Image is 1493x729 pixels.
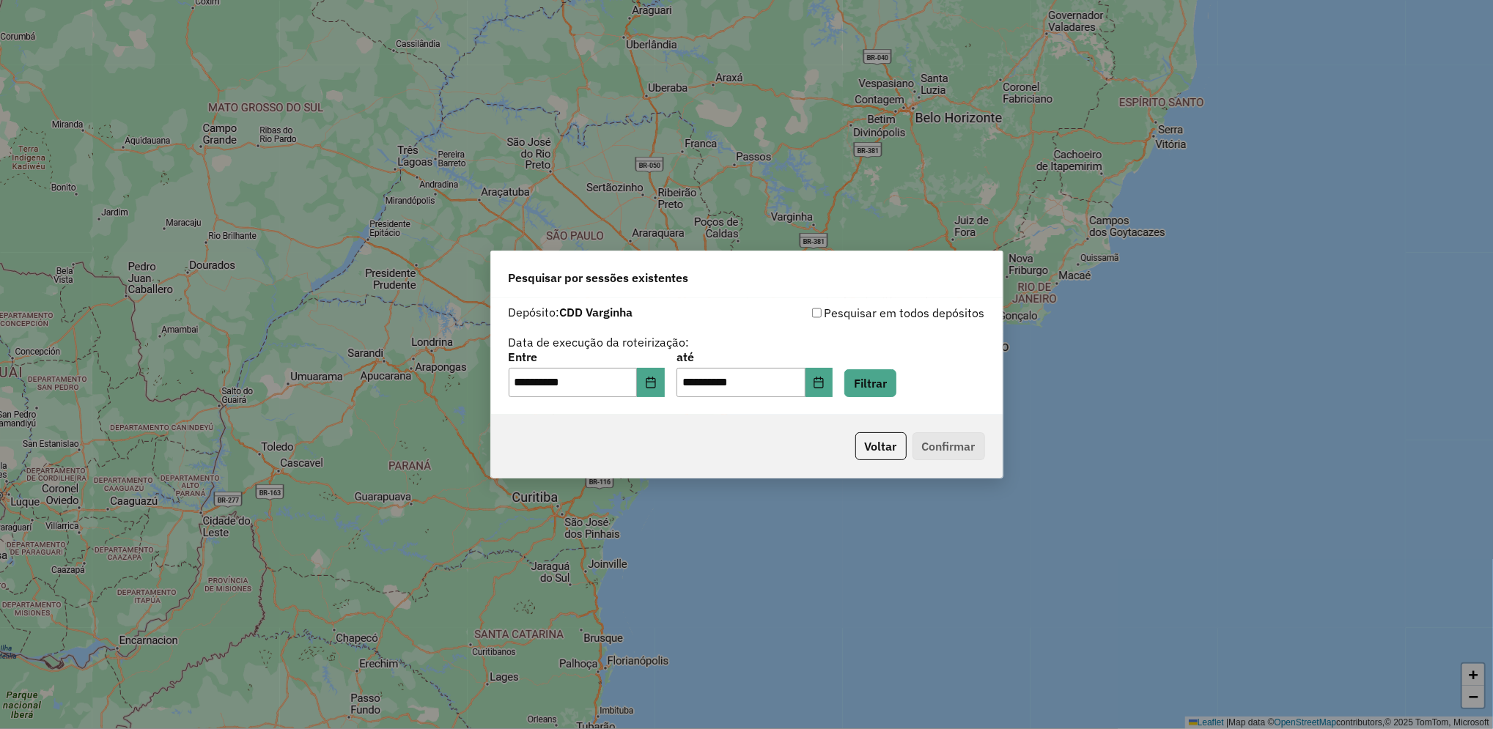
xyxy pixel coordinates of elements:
label: até [677,348,833,366]
label: Entre [509,348,665,366]
button: Choose Date [637,368,665,397]
label: Depósito: [509,303,633,321]
div: Pesquisar em todos depósitos [747,304,985,322]
span: Pesquisar por sessões existentes [509,269,689,286]
label: Data de execução da roteirização: [509,333,690,351]
button: Voltar [855,432,907,460]
button: Choose Date [806,368,833,397]
strong: CDD Varginha [560,305,633,319]
button: Filtrar [844,369,896,397]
